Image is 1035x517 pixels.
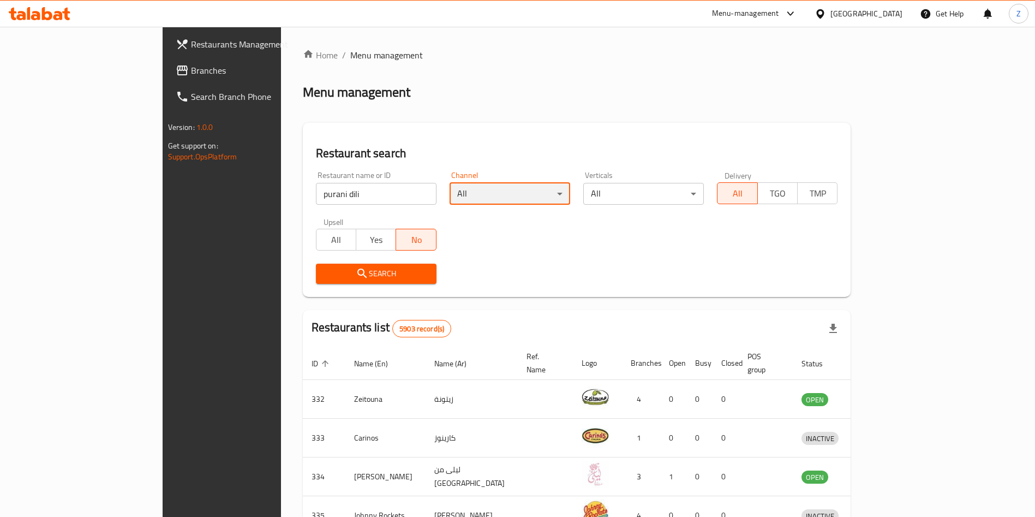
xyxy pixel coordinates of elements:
[830,8,902,20] div: [GEOGRAPHIC_DATA]
[622,347,660,380] th: Branches
[582,461,609,488] img: Leila Min Lebnan
[660,419,686,457] td: 0
[191,38,327,51] span: Restaurants Management
[400,232,432,248] span: No
[325,267,428,281] span: Search
[713,457,739,496] td: 0
[345,380,426,419] td: Zeitouna
[722,186,753,201] span: All
[622,457,660,496] td: 3
[316,145,838,162] h2: Restaurant search
[802,186,833,201] span: TMP
[345,457,426,496] td: [PERSON_NAME]
[582,422,609,449] img: Carinos
[801,471,828,484] span: OPEN
[573,347,622,380] th: Logo
[582,383,609,411] img: Zeitouna
[527,350,560,376] span: Ref. Name
[354,357,402,370] span: Name (En)
[686,347,713,380] th: Busy
[303,49,851,62] nav: breadcrumb
[757,182,798,204] button: TGO
[167,84,336,110] a: Search Branch Phone
[660,380,686,419] td: 0
[713,419,739,457] td: 0
[426,457,518,496] td: ليلى من [GEOGRAPHIC_DATA]
[303,84,410,101] h2: Menu management
[356,229,396,251] button: Yes
[396,229,436,251] button: No
[316,183,436,205] input: Search for restaurant name or ID..
[361,232,392,248] span: Yes
[713,380,739,419] td: 0
[762,186,793,201] span: TGO
[312,357,332,370] span: ID
[660,347,686,380] th: Open
[168,120,195,134] span: Version:
[660,457,686,496] td: 1
[312,319,452,337] h2: Restaurants list
[801,432,839,445] span: INACTIVE
[316,229,356,251] button: All
[434,357,481,370] span: Name (Ar)
[797,182,837,204] button: TMP
[167,57,336,84] a: Branches
[801,471,828,484] div: OPEN
[820,316,846,342] div: Export file
[316,264,436,284] button: Search
[426,419,518,457] td: كارينوز
[801,357,837,370] span: Status
[583,183,704,205] div: All
[747,350,780,376] span: POS group
[324,218,344,225] label: Upsell
[686,380,713,419] td: 0
[450,183,570,205] div: All
[167,31,336,57] a: Restaurants Management
[191,90,327,103] span: Search Branch Phone
[350,49,423,62] span: Menu management
[168,150,237,164] a: Support.OpsPlatform
[191,64,327,77] span: Branches
[1016,8,1021,20] span: Z
[345,419,426,457] td: Carinos
[426,380,518,419] td: زيتونة
[713,347,739,380] th: Closed
[622,419,660,457] td: 1
[725,171,752,179] label: Delivery
[392,320,451,337] div: Total records count
[622,380,660,419] td: 4
[686,419,713,457] td: 0
[342,49,346,62] li: /
[712,7,779,20] div: Menu-management
[321,232,352,248] span: All
[717,182,757,204] button: All
[168,139,218,153] span: Get support on:
[801,394,828,406] span: OPEN
[393,324,451,334] span: 5903 record(s)
[196,120,213,134] span: 1.0.0
[686,457,713,496] td: 0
